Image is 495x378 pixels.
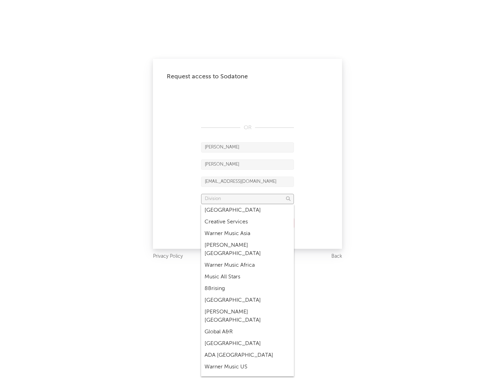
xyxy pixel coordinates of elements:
[153,252,183,261] a: Privacy Policy
[201,306,294,326] div: [PERSON_NAME] [GEOGRAPHIC_DATA]
[201,283,294,294] div: 88rising
[201,294,294,306] div: [GEOGRAPHIC_DATA]
[201,194,294,204] input: Division
[201,271,294,283] div: Music All Stars
[201,361,294,373] div: Warner Music US
[331,252,342,261] a: Back
[201,124,294,132] div: OR
[201,326,294,338] div: Global A&R
[201,159,294,170] input: Last Name
[201,142,294,153] input: First Name
[201,216,294,228] div: Creative Services
[201,228,294,240] div: Warner Music Asia
[201,204,294,216] div: [GEOGRAPHIC_DATA]
[201,240,294,259] div: [PERSON_NAME] [GEOGRAPHIC_DATA]
[201,338,294,349] div: [GEOGRAPHIC_DATA]
[201,259,294,271] div: Warner Music Africa
[201,177,294,187] input: Email
[201,349,294,361] div: ADA [GEOGRAPHIC_DATA]
[167,73,328,81] div: Request access to Sodatone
